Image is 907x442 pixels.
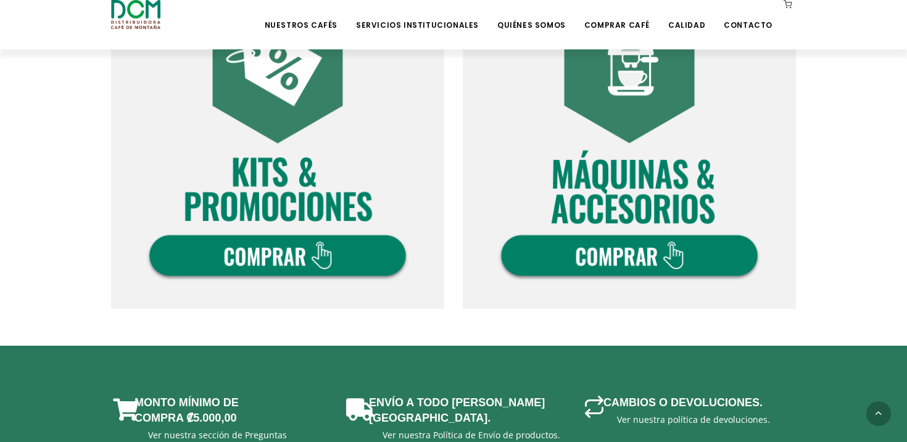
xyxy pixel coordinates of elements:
h3: Monto mínimo de Compra ₡5.000,00 [135,395,320,426]
h3: Cambios o devoluciones. [603,395,763,411]
a: Quiénes Somos [490,1,573,30]
a: Comprar Café [577,1,657,30]
a: Ver nuestra Política de Envío de productos. [383,429,560,441]
a: Nuestros Cafés [257,1,345,30]
a: Contacto [716,1,780,30]
a: Calidad [661,1,713,30]
a: Ver nuestra política de devoluciones. [617,414,770,425]
h3: Envío a todo [PERSON_NAME][GEOGRAPHIC_DATA]. [369,395,554,426]
a: Servicios Institucionales [349,1,486,30]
